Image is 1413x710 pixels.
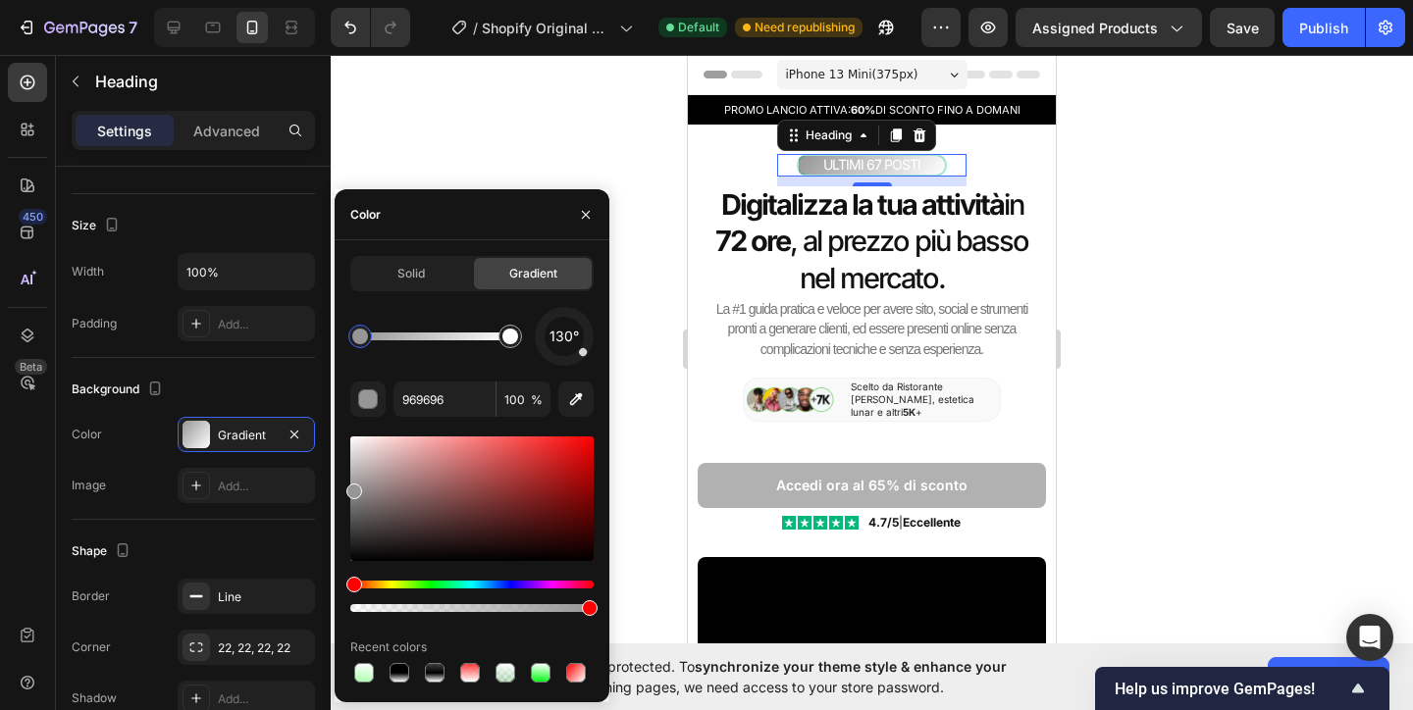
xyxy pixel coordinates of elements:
[1346,614,1393,661] div: Open Intercom Messenger
[509,265,557,282] span: Gradient
[218,690,310,708] div: Add...
[1016,8,1202,47] button: Assigned Products
[218,588,310,606] div: Line
[755,19,855,36] span: Need republishing
[218,478,310,495] div: Add...
[482,18,611,38] span: Shopify Original Product Template
[72,638,111,656] div: Corner
[72,213,124,239] div: Size
[393,381,496,417] input: Eg: FFFFFF
[397,265,425,282] span: Solid
[72,689,117,707] div: Shadow
[350,638,427,656] div: Recent colors
[10,502,358,698] video: Video
[531,391,543,409] span: %
[1282,8,1365,47] button: Publish
[72,587,110,605] div: Border
[72,477,106,494] div: Image
[72,263,104,280] div: Width
[19,209,47,225] div: 450
[1268,657,1389,696] button: Allow access
[1227,20,1259,36] span: Save
[15,359,47,375] div: Beta
[218,316,310,333] div: Add...
[331,8,410,47] div: Undo/Redo
[218,427,275,444] div: Gradient
[688,55,1056,643] iframe: Design area
[350,206,381,224] div: Color
[1115,677,1370,700] button: Show survey - Help us improve GemPages!
[456,658,1007,695] span: synchronize your theme style & enhance your experience
[97,121,152,141] p: Settings
[129,16,137,39] p: 7
[218,639,310,657] div: 22, 22, 22, 22
[1115,680,1346,698] span: Help us improve GemPages!
[350,581,594,588] div: Hue
[72,538,134,565] div: Shape
[8,8,146,47] button: 7
[473,18,478,38] span: /
[95,70,307,93] p: Heading
[1299,18,1348,38] div: Publish
[1210,8,1275,47] button: Save
[678,19,719,36] span: Default
[179,254,314,289] input: Auto
[72,377,167,403] div: Background
[193,121,260,141] p: Advanced
[549,325,579,348] span: 130°
[456,656,1083,697] span: Your page is password protected. To when designing pages, we need access to your store password.
[72,426,102,443] div: Color
[1032,18,1158,38] span: Assigned Products
[72,315,117,332] div: Padding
